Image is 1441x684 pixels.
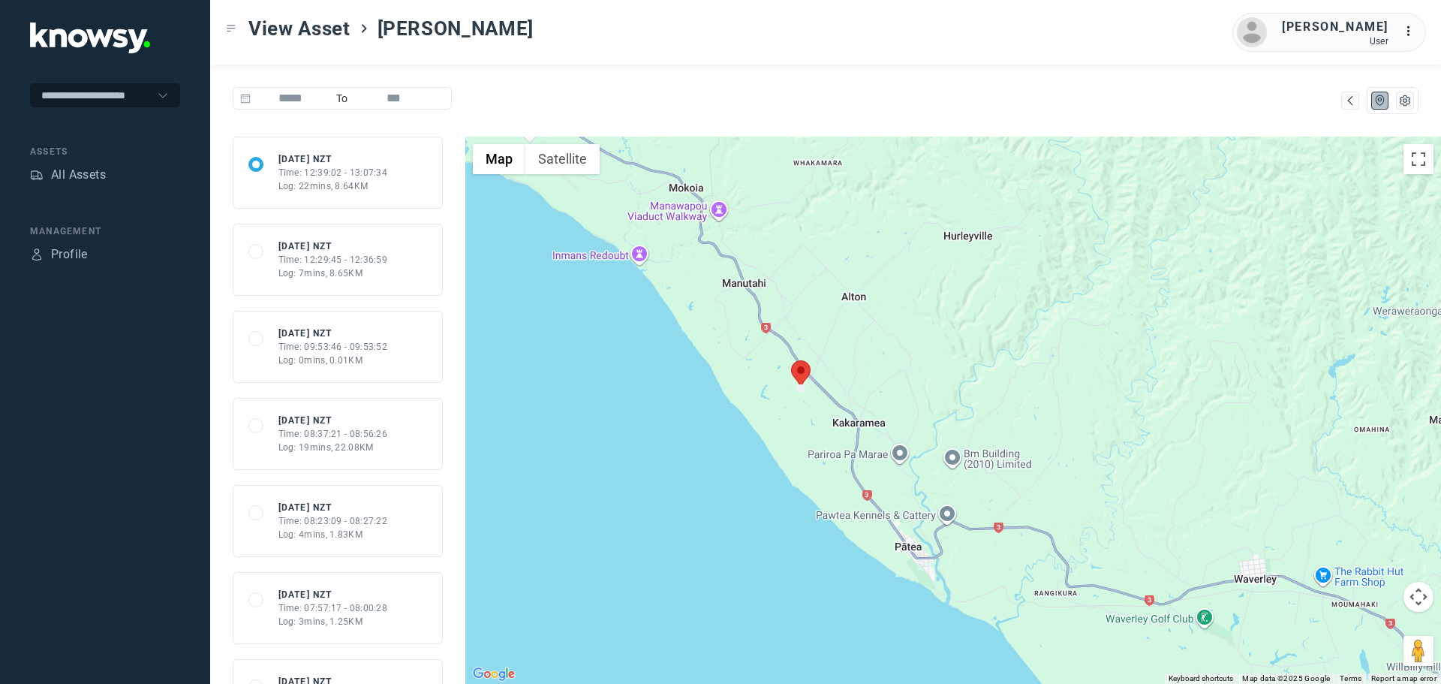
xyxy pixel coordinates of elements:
div: Management [30,224,180,238]
div: : [1403,23,1421,43]
button: Toggle fullscreen view [1403,144,1433,174]
div: Log: 0mins, 0.01KM [278,354,388,367]
div: [DATE] NZT [278,501,388,514]
div: : [1403,23,1421,41]
div: All Assets [51,166,106,184]
a: Open this area in Google Maps (opens a new window) [469,664,519,684]
a: Report a map error [1371,674,1436,682]
div: Log: 7mins, 8.65KM [278,267,388,280]
div: Profile [30,248,44,261]
div: [DATE] NZT [278,414,388,427]
span: View Asset [248,15,350,42]
div: Log: 22mins, 8.64KM [278,179,388,193]
div: Time: 08:23:09 - 08:27:22 [278,514,388,528]
tspan: ... [1404,26,1419,37]
div: Time: 07:57:17 - 08:00:28 [278,601,388,615]
button: Drag Pegman onto the map to open Street View [1403,636,1433,666]
div: Log: 19mins, 22.08KM [278,441,388,454]
div: Map [1373,94,1387,107]
div: Time: 08:37:21 - 08:56:26 [278,427,388,441]
div: [DATE] NZT [278,588,388,601]
button: Keyboard shortcuts [1169,673,1233,684]
a: ProfileProfile [30,246,88,264]
div: Map [1343,94,1357,107]
button: Map camera controls [1403,582,1433,612]
div: Toggle Menu [226,23,236,34]
div: [DATE] NZT [278,152,388,166]
div: > [358,23,370,35]
div: [PERSON_NAME] [1282,18,1388,36]
div: [DATE] NZT [278,240,388,253]
div: Log: 3mins, 1.25KM [278,615,388,628]
div: Time: 09:53:46 - 09:53:52 [278,340,388,354]
div: Time: 12:39:02 - 13:07:34 [278,166,388,179]
div: Assets [30,145,180,158]
img: avatar.png [1237,17,1267,47]
span: To [330,87,354,110]
a: AssetsAll Assets [30,166,106,184]
div: Profile [51,246,88,264]
div: Log: 4mins, 1.83KM [278,528,388,541]
span: Map data ©2025 Google [1242,674,1330,682]
a: Terms (opens in new tab) [1340,674,1362,682]
button: Show satellite imagery [525,144,600,174]
span: [PERSON_NAME] [378,15,534,42]
img: Application Logo [30,23,150,53]
button: Show street map [473,144,525,174]
img: Google [469,664,519,684]
div: Assets [30,168,44,182]
div: User [1282,36,1388,47]
div: List [1398,94,1412,107]
div: Time: 12:29:45 - 12:36:59 [278,253,388,267]
div: [DATE] NZT [278,327,388,340]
